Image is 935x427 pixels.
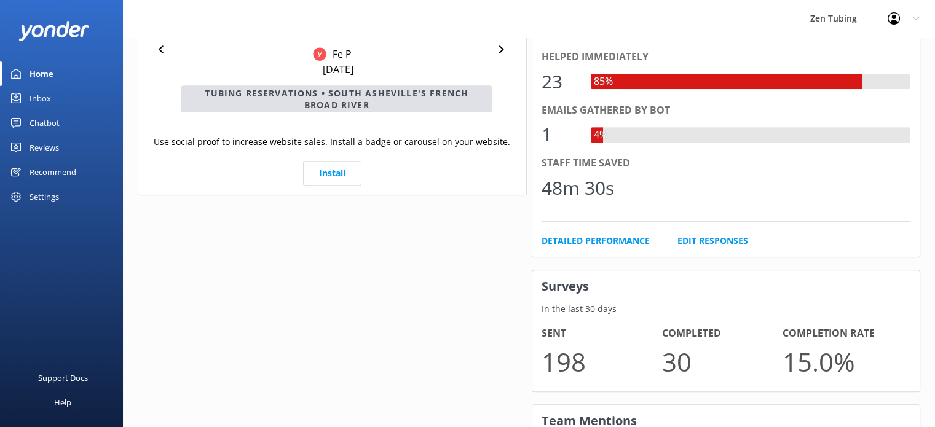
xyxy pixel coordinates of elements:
h4: Completion Rate [783,326,903,342]
img: yonder-white-logo.png [18,21,89,41]
p: In the last 30 days [532,302,920,316]
img: Yonder [313,47,326,61]
div: Help [54,390,71,415]
h4: Sent [542,326,662,342]
h3: Surveys [532,270,920,302]
div: Staff time saved [542,155,911,171]
p: 198 [542,341,662,382]
p: 30 [662,341,783,382]
div: 23 [542,67,578,96]
h4: Completed [662,326,783,342]
div: Home [30,61,53,86]
div: Settings [30,184,59,209]
div: 85% [591,74,616,90]
a: Install [303,161,361,186]
a: Detailed Performance [542,234,650,248]
div: 1 [542,120,578,149]
div: Emails gathered by bot [542,103,911,119]
div: Helped immediately [542,49,911,65]
div: Support Docs [38,366,88,390]
p: Use social proof to increase website sales. Install a badge or carousel on your website. [154,135,510,149]
div: 48m 30s [542,173,614,203]
p: Fe P [326,47,352,61]
p: Tubing Reservations • South Asheville's French Broad River [181,85,492,112]
div: Recommend [30,160,76,184]
a: Edit Responses [677,234,748,248]
p: [DATE] [323,63,353,76]
p: 15.0 % [783,341,903,382]
div: 4% [591,127,610,143]
div: Inbox [30,86,51,111]
div: Chatbot [30,111,60,135]
div: Reviews [30,135,59,160]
